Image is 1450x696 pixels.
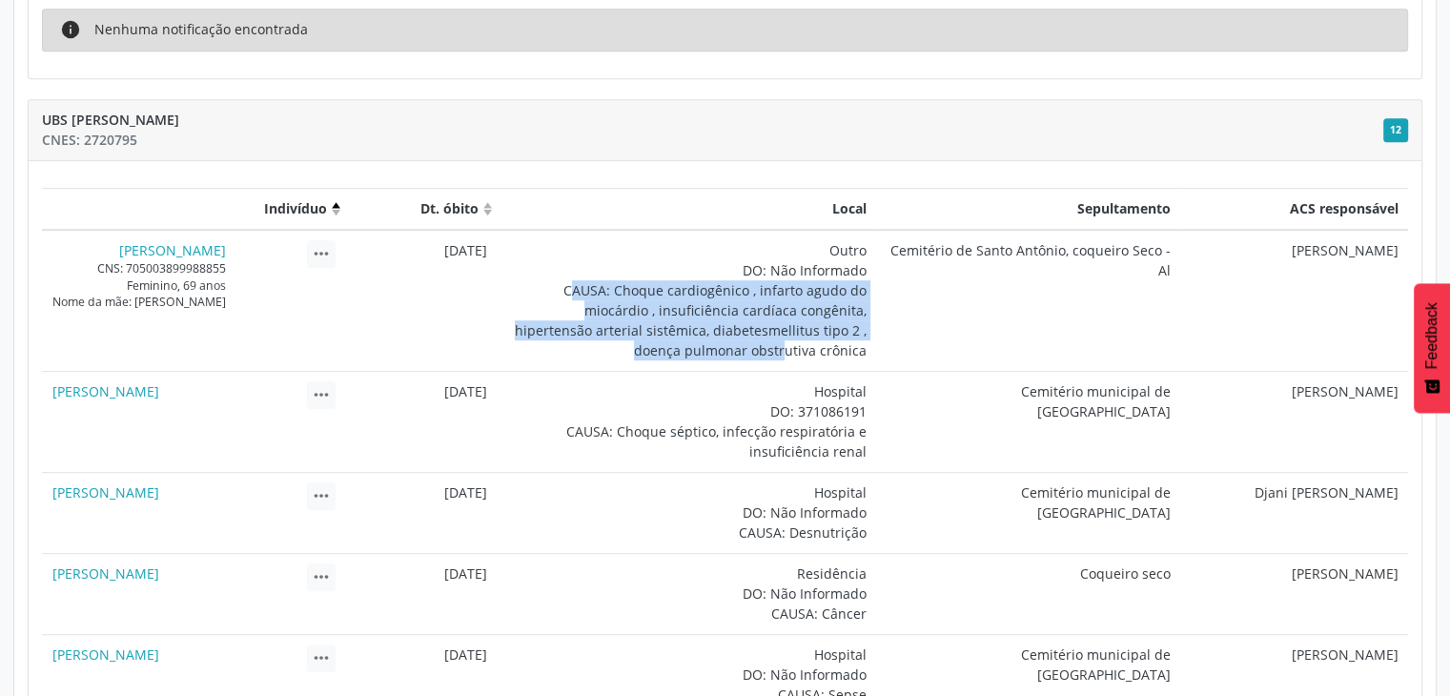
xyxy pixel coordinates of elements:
[345,371,497,472] td: [DATE]
[345,553,497,634] td: [DATE]
[1180,472,1408,553] td: Djani [PERSON_NAME]
[52,382,159,400] a: [PERSON_NAME]
[311,243,332,264] i: 
[52,277,226,294] div: Feminino, 69 anos
[52,483,159,502] a: [PERSON_NAME]
[507,604,867,624] div: CAUSA: Câncer
[507,502,867,522] div: DO: Não Informado
[1191,198,1399,218] div: ACS responsável
[345,472,497,553] td: [DATE]
[42,130,1383,150] div: CNES: 2720795
[877,553,1180,634] td: Coqueiro seco
[1180,230,1408,372] td: [PERSON_NAME]
[311,485,332,506] i: 
[507,198,867,218] div: Local
[52,260,226,276] div: CNS: 705003899988855
[52,198,327,218] div: Indivíduo
[507,645,867,665] div: Hospital
[1383,118,1408,142] span: Notificações
[119,241,226,259] a: [PERSON_NAME]
[507,260,867,280] div: DO: Não Informado
[1423,302,1440,369] span: Feedback
[60,19,81,40] i: info
[52,564,159,583] a: [PERSON_NAME]
[94,19,308,40] div: Nenhuma notificação encontrada
[1180,553,1408,634] td: [PERSON_NAME]
[507,240,867,260] div: Outro
[52,294,226,310] div: Nome da mãe: [PERSON_NAME]
[42,110,1383,130] div: UBS [PERSON_NAME]
[507,482,867,502] div: Hospital
[311,384,332,405] i: 
[1180,371,1408,472] td: [PERSON_NAME]
[507,563,867,583] div: Residência
[356,198,479,218] div: Dt. óbito
[887,198,1170,218] div: Sepultamento
[507,381,867,401] div: Hospital
[52,645,159,664] a: [PERSON_NAME]
[507,665,867,685] div: DO: Não Informado
[507,583,867,604] div: DO: Não Informado
[507,522,867,542] div: CAUSA: Desnutrição
[311,566,332,587] i: 
[507,280,867,360] div: CAUSA: Choque cardiogênico , infarto agudo do miocárdio , insuficiência cardíaca congênita, hiper...
[877,371,1180,472] td: Cemitério municipal de [GEOGRAPHIC_DATA]
[877,230,1180,372] td: Cemitério de Santo Antônio, coqueiro Seco - Al
[507,401,867,421] div: DO: 371086191
[507,421,867,461] div: CAUSA: Choque séptico, infecção respiratória e insuficiência renal
[311,647,332,668] i: 
[345,230,497,372] td: [DATE]
[1414,283,1450,413] button: Feedback - Mostrar pesquisa
[877,472,1180,553] td: Cemitério municipal de [GEOGRAPHIC_DATA]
